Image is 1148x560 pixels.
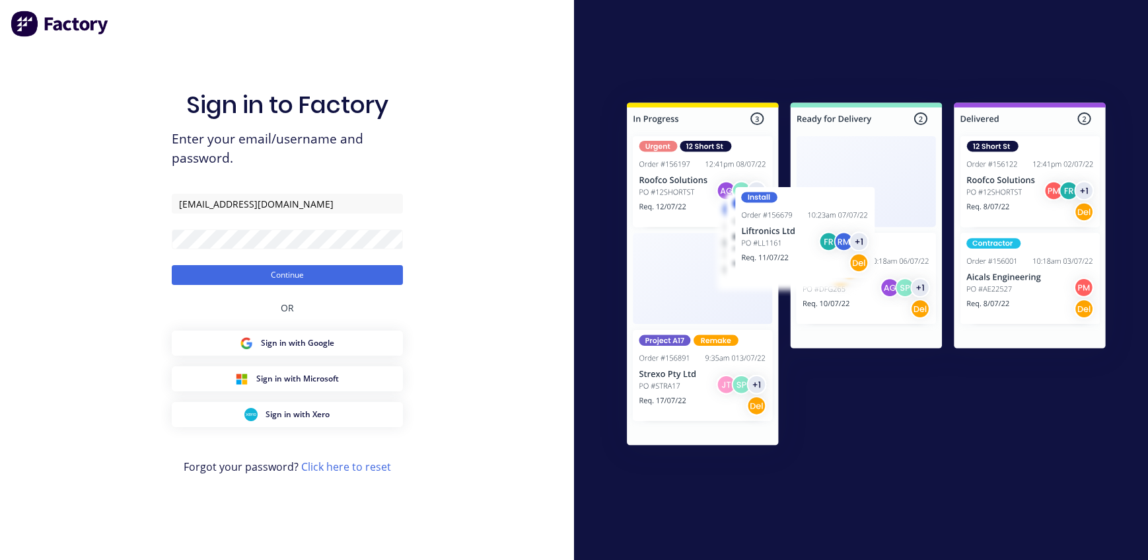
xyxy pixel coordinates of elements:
[172,366,403,391] button: Microsoft Sign inSign in with Microsoft
[172,265,403,285] button: Continue
[172,194,403,214] input: Email/Username
[240,337,253,350] img: Google Sign in
[244,408,258,421] img: Xero Sign in
[172,331,403,356] button: Google Sign inSign in with Google
[281,285,294,331] div: OR
[11,11,110,37] img: Factory
[235,372,248,385] img: Microsoft Sign in
[184,459,391,475] span: Forgot your password?
[266,409,330,420] span: Sign in with Xero
[172,130,403,168] span: Enter your email/username and password.
[301,460,391,474] a: Click here to reset
[261,337,334,349] span: Sign in with Google
[172,402,403,427] button: Xero Sign inSign in with Xero
[598,76,1135,477] img: Sign in
[186,91,388,119] h1: Sign in to Factory
[256,373,339,385] span: Sign in with Microsoft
